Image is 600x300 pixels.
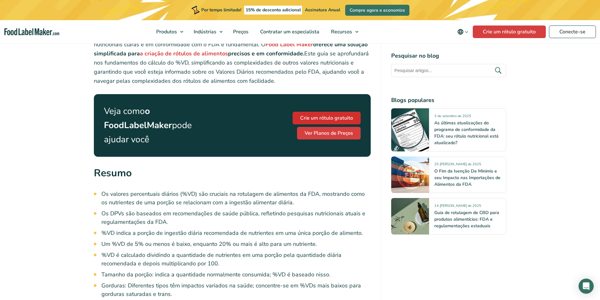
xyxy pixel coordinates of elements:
a: Indústrias [188,20,226,43]
a: Crie um rótulo gratuito [293,112,361,124]
font: Crie um rótulo gratuito [300,115,353,122]
font: 3 de setembro de 2025 [434,114,471,118]
font: precisos e em conformidade. [228,50,304,57]
font: Compre agora e economize [350,7,405,13]
input: Pesquisar artigos... [391,64,506,77]
font: Assinatura Anual [305,7,340,13]
font: Indústrias [194,28,216,35]
a: O Fim da Isenção De Minimis e seu Impacto nas Importações de Alimentos da FDA [434,168,500,187]
font: 15% de desconto adicional [246,7,301,13]
font: Gorduras: Diferentes tipos têm impactos variados na saúde; concentre-se em %VDs mais baixos para ... [101,282,361,298]
font: Contratar um especialista [260,28,319,35]
font: Blogs populares [391,96,434,104]
font: Produtos [156,28,177,35]
a: Preços [227,20,253,43]
a: Crie um rótulo gratuito [473,25,546,38]
font: pode ajudar você [104,119,192,145]
font: Este guia se aprofundará nos fundamentos do cálculo do %VD, simplificando as complexidades de out... [94,50,369,84]
a: Página inicial do Food Label Maker [4,28,59,36]
div: Abra o Intercom Messenger [579,279,594,294]
font: 14 [PERSON_NAME] de 2025 [434,203,481,208]
font: Veja como [104,105,145,117]
font: Conecte-se [559,28,586,35]
font: Um %VD de 5% ou menos é baixo, enquanto 20% ou mais é alto para um nutriente. [101,240,317,248]
font: Preços [233,28,249,35]
a: Conecte-se [549,25,596,38]
font: Pesquisar no blog [391,52,439,59]
a: Guia de rotulagem de CBD para produtos alimentícios: FDA e regulamentações estaduais [434,210,499,229]
button: Alterar idioma [453,25,473,38]
font: %VD é calculado dividindo a quantidade de nutrientes em uma porção pela quantidade diária recomen... [101,251,341,267]
font: %VD indica a porção de ingestão diária recomendada de nutrientes em uma única porção de alimento. [101,229,363,237]
font: Os DPVs são baseados em recomendações de saúde pública, refletindo pesquisas nutricionais atuais ... [101,210,365,226]
font: Crie um rótulo gratuito [483,28,536,35]
a: Ver Planos de Preços [297,127,361,139]
font: Resumo [94,166,132,180]
a: Recursos [325,20,362,43]
a: Produtos [151,20,186,43]
a: Compre agora e economize [345,5,409,16]
font: Tamanho da porção: indica a quantidade normalmente consumida; %VD é baseado nisso. [101,271,330,278]
a: Contratar um especialista [254,20,324,43]
font: Recursos [331,28,352,35]
font: Ver Planos de Preços [305,130,353,137]
a: a criação de rótulos de alimentos [140,50,228,57]
font: Por tempo limitado! [201,7,241,13]
font: 25 [PERSON_NAME] de 2025 [434,162,481,167]
a: As últimas atualizações do programa de conformidade da FDA: seu rótulo nutricional está atualizado? [434,120,499,146]
a: Food Label Maker [266,41,313,48]
font: Os valores percentuais diários (%VD) são cruciais na rotulagem de alimentos da FDA, mostrando com... [101,190,365,206]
